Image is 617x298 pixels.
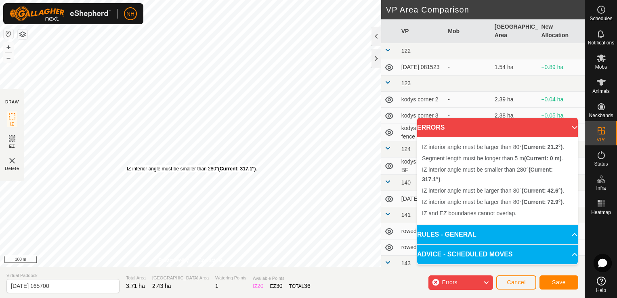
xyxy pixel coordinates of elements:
b: (Current: 72.9°) [522,199,562,205]
span: Available Points [253,275,310,282]
span: 122 [401,48,411,54]
td: 2.38 ha [491,108,538,124]
img: Gallagher Logo [10,6,111,21]
td: [DATE] 081523 [398,59,445,76]
span: RULES - GENERAL [417,230,476,239]
div: EZ [270,282,283,290]
span: Mobs [595,65,607,69]
div: - [448,63,488,71]
button: Save [539,275,578,290]
b: (Current: 42.6°) [522,187,562,194]
span: [GEOGRAPHIC_DATA] Area [152,275,209,281]
span: 2.43 ha [152,283,171,289]
span: NH [126,10,134,18]
div: - [448,95,488,104]
b: (Current: 21.2°) [522,144,562,150]
div: - [448,111,488,120]
span: Watering Points [215,275,246,281]
span: ADVICE - SCHEDULED MOVES [417,250,512,259]
span: IZ interior angle must be larger than 80° . [422,199,564,205]
button: + [4,42,13,52]
span: Delete [5,166,19,172]
span: 20 [257,283,264,289]
p-accordion-header: RULES - GENERAL [417,225,578,244]
h2: VP Area Comparison [386,5,585,15]
span: 141 [401,212,411,218]
span: 1 [215,283,218,289]
span: Neckbands [589,113,613,118]
td: +0.05 ha [538,108,585,124]
td: +0.04 ha [538,92,585,108]
span: 3.71 ha [126,283,145,289]
td: 1.54 ha [491,59,538,76]
img: VP [7,156,17,166]
a: Contact Us [199,257,222,264]
div: IZ interior angle must be smaller than 280° . [127,165,257,172]
td: kodys corner 3 BF [398,157,445,175]
div: DRAW [5,99,19,105]
th: Mob [445,19,491,43]
button: Cancel [496,275,536,290]
a: Help [585,273,617,296]
span: IZ interior angle must be smaller than 280° . [422,166,553,183]
td: kodys crnr back fence [398,124,445,141]
td: [DATE] [398,191,445,207]
td: 2.39 ha [491,92,538,108]
span: Cancel [507,279,526,285]
span: ERRORS [417,123,445,132]
span: IZ [10,121,15,127]
th: New Allocation [538,19,585,43]
span: Virtual Paddock [6,272,120,279]
a: Privacy Policy [159,257,189,264]
div: TOTAL [289,282,311,290]
td: +0.89 ha [538,59,585,76]
div: IZ [253,282,263,290]
td: rowed up 3 [398,239,445,256]
b: (Current: 0 m) [524,155,562,162]
span: 140 [401,179,411,186]
span: Notifications [588,40,614,45]
button: Map Layers [18,29,27,39]
td: kodys corner 3 [398,108,445,124]
span: IZ interior angle must be larger than 80° . [422,187,564,194]
span: 30 [276,283,283,289]
span: Status [594,162,608,166]
span: Save [552,279,566,285]
span: 36 [304,283,311,289]
span: Heatmap [591,210,611,215]
p-accordion-content: ERRORS [417,137,578,225]
span: VPs [596,137,605,142]
span: 124 [401,146,411,152]
span: EZ [9,143,15,149]
span: Errors [442,279,457,285]
p-accordion-header: ADVICE - SCHEDULED MOVES [417,245,578,264]
span: Animals [592,89,610,94]
span: IZ and EZ boundaries cannot overlap. [422,210,516,216]
th: [GEOGRAPHIC_DATA] Area [491,19,538,43]
span: Help [596,288,606,293]
th: VP [398,19,445,43]
span: 143 [401,260,411,267]
button: Reset Map [4,29,13,39]
span: Total Area [126,275,146,281]
span: 123 [401,80,411,86]
span: Segment length must be longer than 5 m . [422,155,563,162]
span: IZ interior angle must be larger than 80° . [422,144,564,150]
p-accordion-header: ERRORS [417,118,578,137]
span: Schedules [590,16,612,21]
button: – [4,53,13,63]
td: rowed up 2 [398,223,445,239]
td: kodys corner 2 [398,92,445,108]
span: Infra [596,186,606,191]
b: (Current: 317.1°) [218,166,256,172]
